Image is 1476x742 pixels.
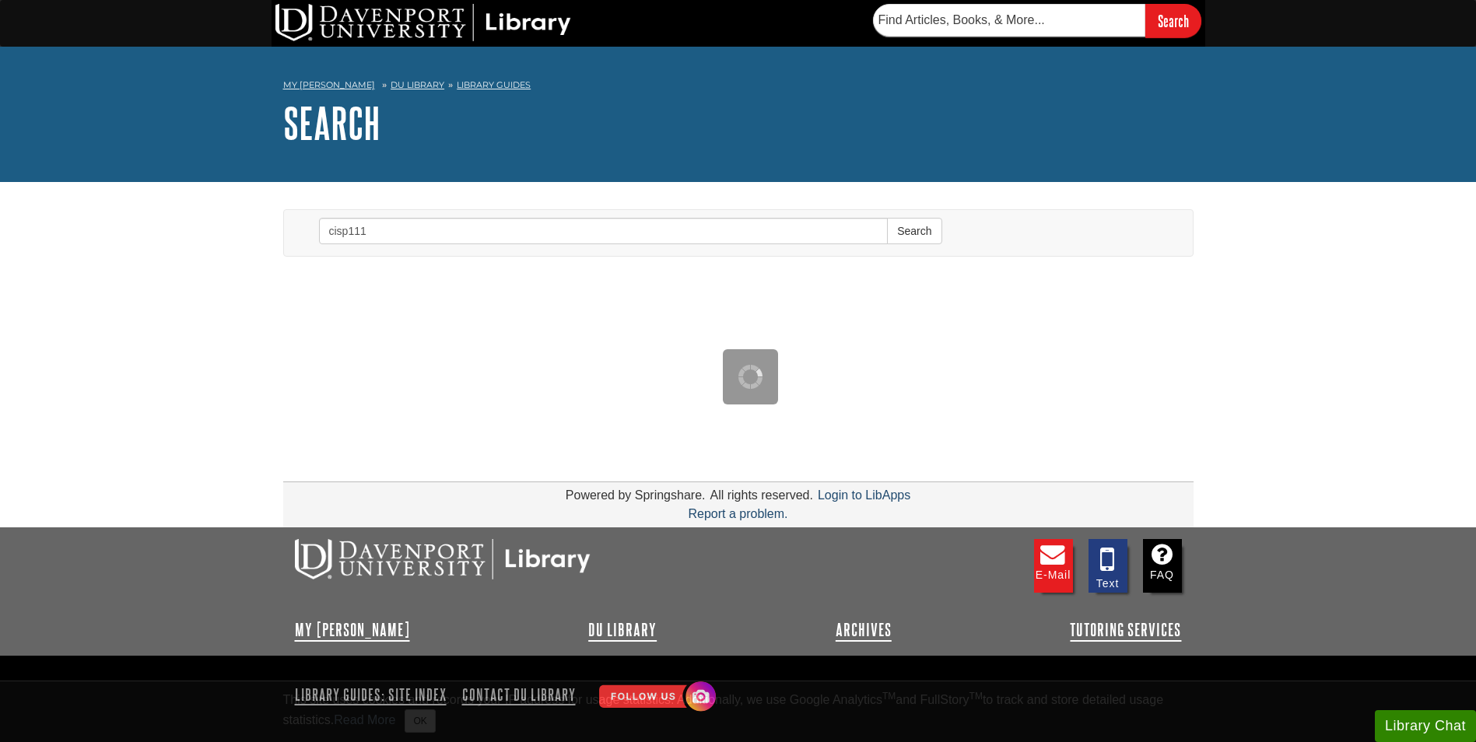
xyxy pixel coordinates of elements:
a: E-mail [1034,539,1073,593]
form: Searches DU Library's articles, books, and more [873,4,1201,37]
input: Search [1145,4,1201,37]
div: All rights reserved. [707,488,815,502]
a: My [PERSON_NAME] [283,79,375,92]
input: Enter Search Words [319,218,889,244]
input: Find Articles, Books, & More... [873,4,1145,37]
img: DU Library [275,4,571,41]
a: FAQ [1143,539,1182,593]
img: Working... [738,365,763,389]
h1: Search [283,100,1194,146]
a: Archives [836,621,892,639]
a: Read More [334,713,395,726]
a: Report a problem. [688,507,787,520]
a: Library Guides [457,79,531,90]
img: Follow Us! Instagram [591,675,720,719]
a: My [PERSON_NAME] [295,621,410,639]
div: This site uses cookies and records your IP address for usage statistics. Additionally, we use Goo... [283,691,1194,733]
a: Login to LibApps [818,488,910,502]
a: Tutoring Services [1070,621,1181,639]
button: Search [887,218,941,244]
sup: TM [882,691,896,702]
sup: TM [969,691,983,702]
button: Library Chat [1375,710,1476,742]
div: Powered by Springshare. [563,488,708,502]
a: Text [1089,539,1127,593]
img: DU Libraries [295,539,591,579]
button: Close [405,709,435,733]
nav: breadcrumb [283,75,1194,100]
a: DU Library [588,621,657,639]
a: DU Library [391,79,444,90]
